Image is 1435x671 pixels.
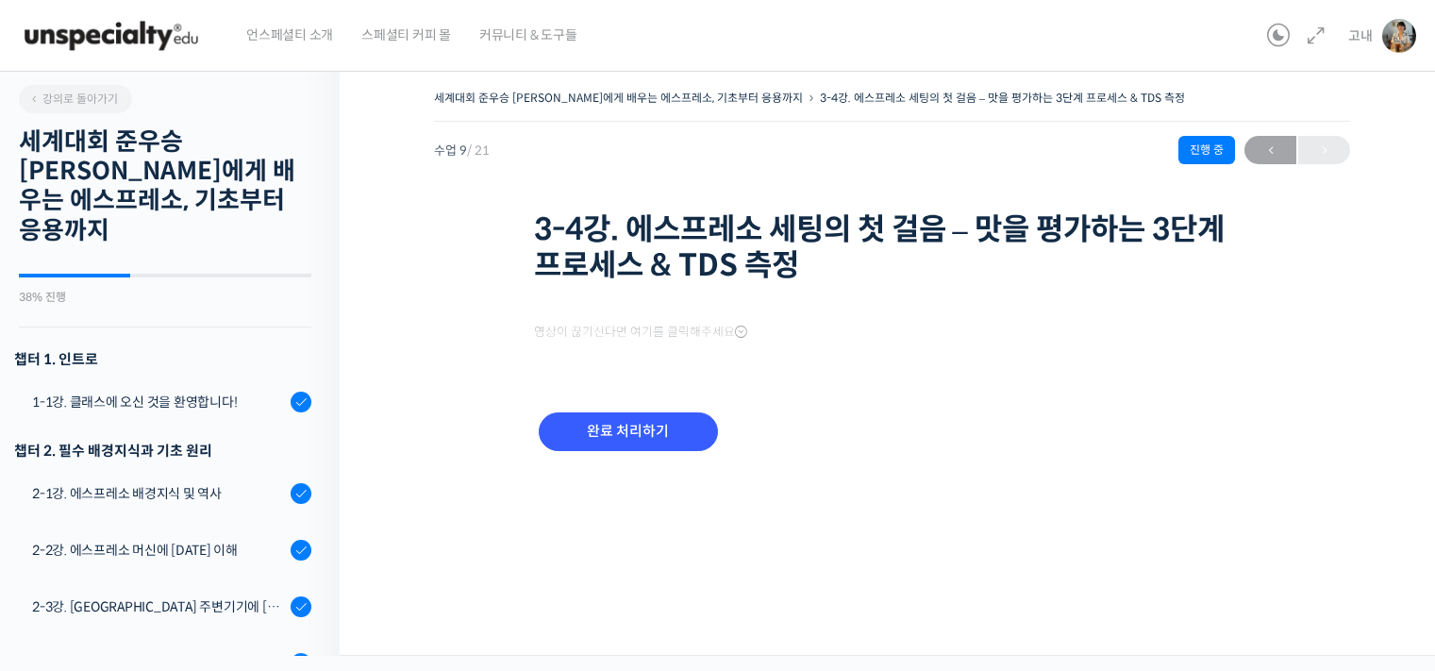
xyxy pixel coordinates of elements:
h1: 3-4강. 에스프레소 세팅의 첫 걸음 – 맛을 평가하는 3단계 프로세스 & TDS 측정 [534,211,1251,284]
div: 1-1강. 클래스에 오신 것을 환영합니다! [32,392,285,412]
div: 2-2강. 에스프레소 머신에 [DATE] 이해 [32,540,285,561]
h2: 세계대회 준우승 [PERSON_NAME]에게 배우는 에스프레소, 기초부터 응용까지 [19,127,311,245]
span: 강의로 돌아가기 [28,92,118,106]
span: 고내 [1348,27,1373,44]
div: 챕터 2. 필수 배경지식과 기초 원리 [14,438,311,463]
span: 영상이 끊기신다면 여기를 클릭해주세요 [534,325,747,340]
a: ←이전 [1244,136,1296,164]
a: 세계대회 준우승 [PERSON_NAME]에게 배우는 에스프레소, 기초부터 응용까지 [434,91,803,105]
div: 2-1강. 에스프레소 배경지식 및 역사 [32,483,285,504]
a: 강의로 돌아가기 [19,85,132,113]
span: 수업 9 [434,144,490,157]
span: / 21 [467,143,490,159]
span: ← [1244,138,1296,163]
input: 완료 처리하기 [539,412,718,451]
div: 진행 중 [1178,136,1235,164]
a: 3-4강. 에스프레소 세팅의 첫 걸음 – 맛을 평가하는 3단계 프로세스 & TDS 측정 [820,91,1185,105]
div: 38% 진행 [19,292,311,303]
h3: 챕터 1. 인트로 [14,346,311,372]
div: 2-3강. [GEOGRAPHIC_DATA] 주변기기에 [DATE] 이해 [32,596,285,617]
